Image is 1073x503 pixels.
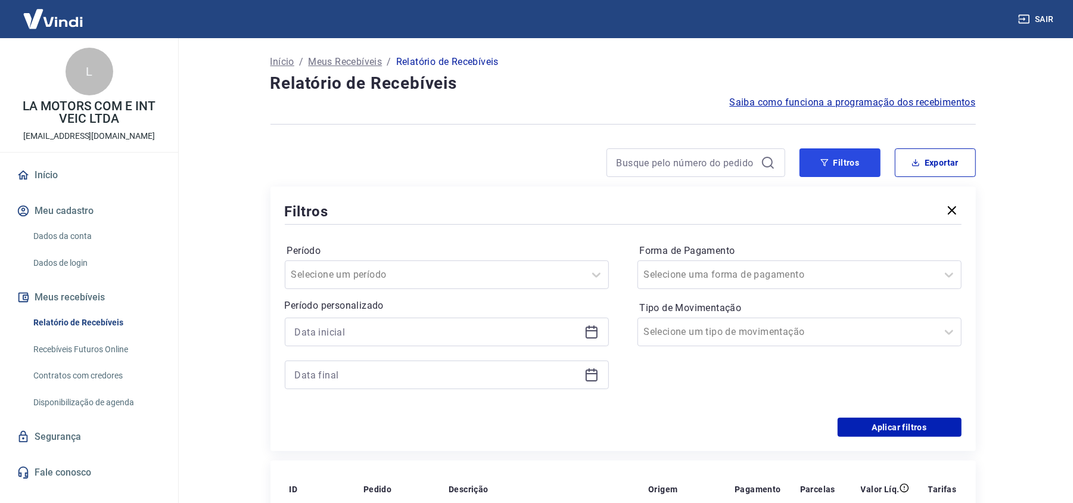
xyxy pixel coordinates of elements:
div: L [66,48,113,95]
p: / [299,55,303,69]
p: Relatório de Recebíveis [396,55,499,69]
a: Disponibilização de agenda [29,390,164,415]
p: Período personalizado [285,299,609,313]
button: Exportar [895,148,976,177]
a: Fale conosco [14,459,164,486]
p: Valor Líq. [861,483,900,495]
a: Saiba como funciona a programação dos recebimentos [730,95,976,110]
p: Origem [648,483,677,495]
a: Segurança [14,424,164,450]
p: [EMAIL_ADDRESS][DOMAIN_NAME] [23,130,155,142]
button: Filtros [800,148,881,177]
p: Tarifas [928,483,957,495]
p: Pagamento [735,483,781,495]
input: Busque pelo número do pedido [617,154,756,172]
p: / [387,55,391,69]
a: Dados da conta [29,224,164,249]
a: Recebíveis Futuros Online [29,337,164,362]
input: Data inicial [295,323,580,341]
a: Dados de login [29,251,164,275]
a: Meus Recebíveis [308,55,382,69]
label: Forma de Pagamento [640,244,959,258]
a: Contratos com credores [29,364,164,388]
a: Início [270,55,294,69]
p: ID [290,483,298,495]
label: Período [287,244,607,258]
h5: Filtros [285,202,329,221]
p: Pedido [363,483,391,495]
button: Sair [1016,8,1059,30]
p: Parcelas [800,483,835,495]
button: Meu cadastro [14,198,164,224]
a: Início [14,162,164,188]
label: Tipo de Movimentação [640,301,959,315]
input: Data final [295,366,580,384]
p: Descrição [449,483,489,495]
button: Meus recebíveis [14,284,164,311]
h4: Relatório de Recebíveis [270,72,976,95]
img: Vindi [14,1,92,37]
p: LA MOTORS COM E INT VEIC LTDA [10,100,169,125]
button: Aplicar filtros [838,418,962,437]
a: Relatório de Recebíveis [29,311,164,335]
